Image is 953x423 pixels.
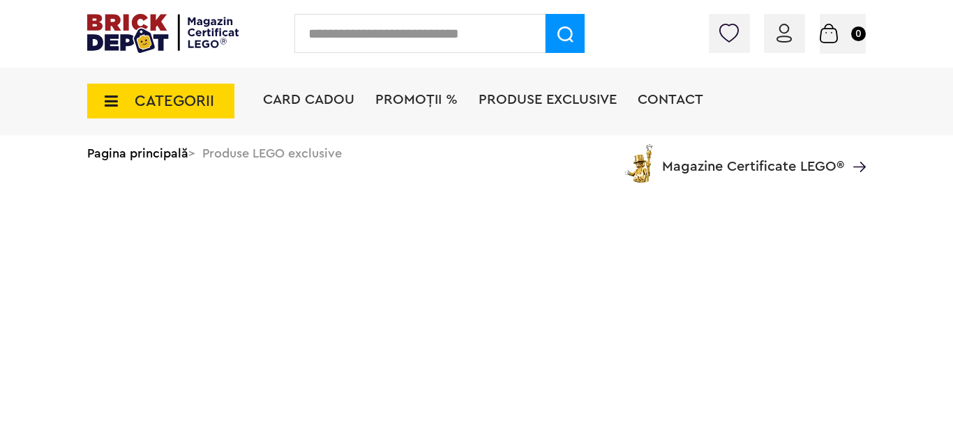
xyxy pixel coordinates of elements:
a: Magazine Certificate LEGO® [844,141,866,155]
a: Card Cadou [263,93,354,107]
small: 0 [851,26,866,41]
span: CATEGORII [135,93,214,109]
span: Magazine Certificate LEGO® [662,141,844,174]
a: Contact [638,93,703,107]
a: Produse exclusive [479,93,617,107]
a: PROMOȚII % [375,93,458,107]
